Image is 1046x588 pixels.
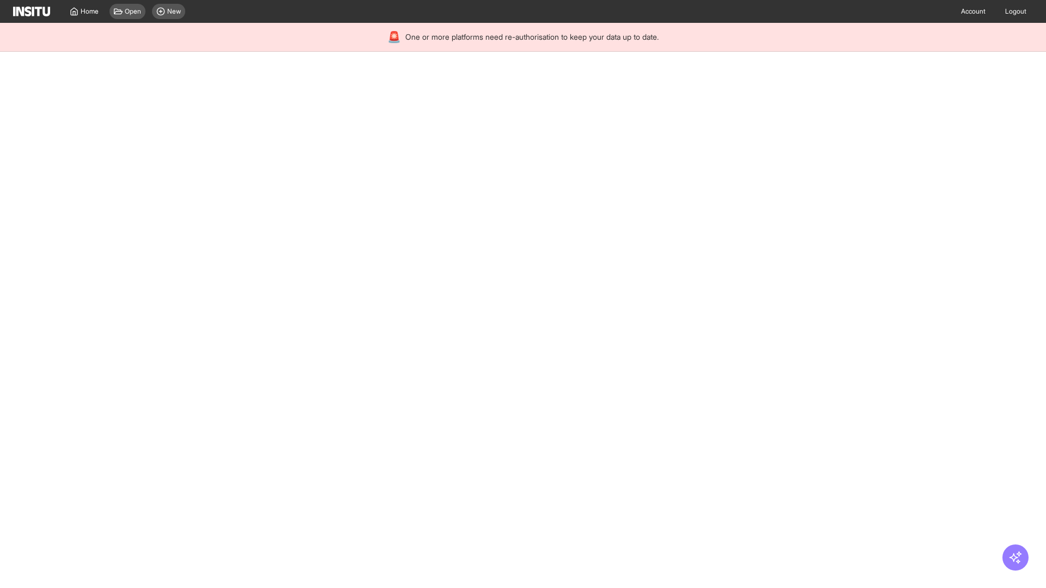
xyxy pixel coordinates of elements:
[167,7,181,16] span: New
[405,32,659,42] span: One or more platforms need re-authorisation to keep your data up to date.
[125,7,141,16] span: Open
[81,7,99,16] span: Home
[387,29,401,45] div: 🚨
[13,7,50,16] img: Logo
